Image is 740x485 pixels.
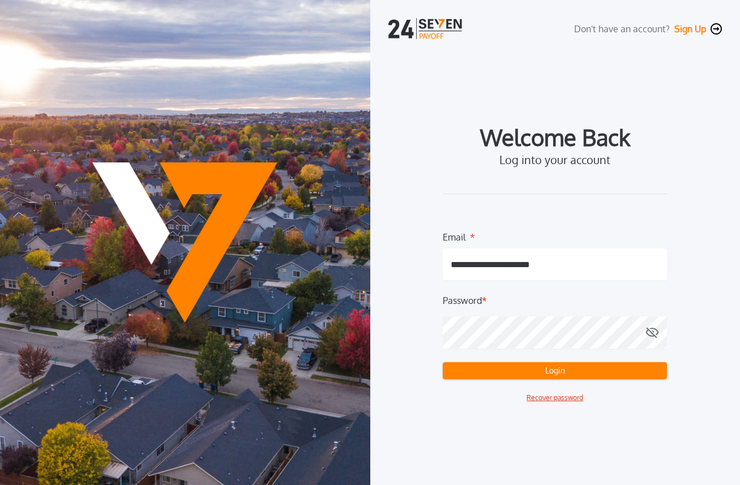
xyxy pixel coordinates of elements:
[527,393,583,403] button: Recover password
[388,18,464,39] img: logo
[711,23,722,35] img: navigation-icon
[674,23,706,35] button: Sign Up
[645,316,659,349] button: Password*
[443,362,667,379] button: Login
[443,294,482,307] label: Password
[574,22,670,36] label: Don't have an account?
[480,128,630,146] label: Welcome Back
[92,162,277,323] img: Payoff
[443,316,667,349] input: Password*
[443,230,465,239] label: Email
[499,153,610,166] label: Log into your account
